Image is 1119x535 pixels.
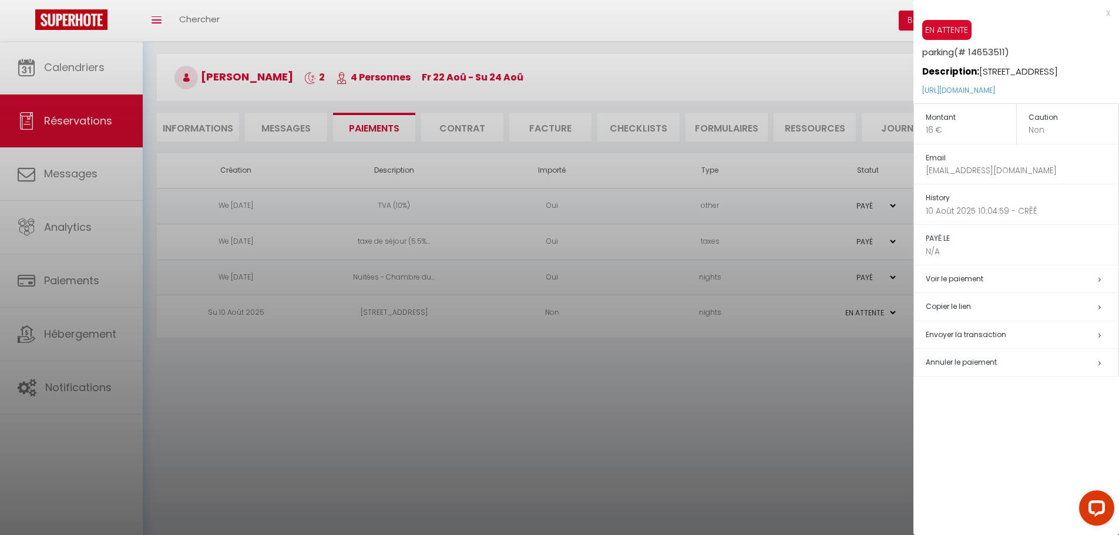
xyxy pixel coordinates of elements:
p: 16 € [926,124,1016,136]
span: Annuler le paiement [926,357,997,367]
p: 10 Août 2025 10:04:59 - CRÊÊ [926,205,1118,217]
p: [EMAIL_ADDRESS][DOMAIN_NAME] [926,164,1118,177]
p: N/A [926,245,1118,258]
strong: Description: [922,65,979,78]
h5: Caution [1029,111,1119,125]
a: Voir le paiement [926,274,983,284]
h5: Montant [926,111,1016,125]
h5: Copier le lien [926,300,1118,314]
span: Envoyer la transaction [926,329,1006,339]
h5: History [926,191,1118,205]
p: Non [1029,124,1119,136]
span: (# 14653511) [954,46,1009,58]
p: [STREET_ADDRESS] [922,58,1119,79]
iframe: LiveChat chat widget [1070,486,1119,535]
span: EN ATTENTE [922,20,972,40]
h5: parking [922,40,1119,58]
a: [URL][DOMAIN_NAME] [922,85,995,95]
h5: Email [926,152,1118,165]
h5: PAYÉ LE [926,232,1118,245]
div: x [913,6,1110,20]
